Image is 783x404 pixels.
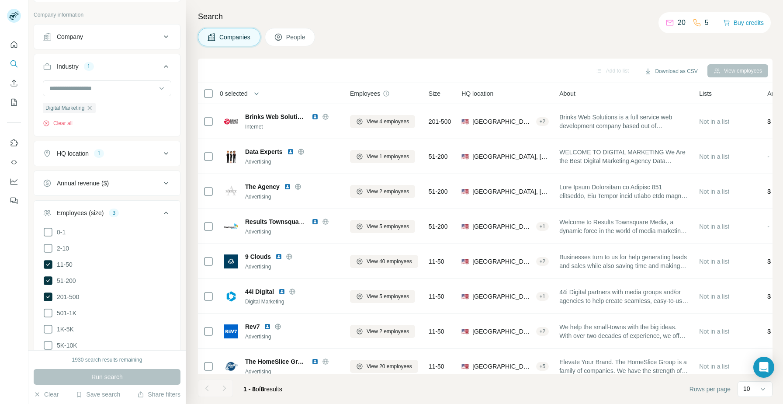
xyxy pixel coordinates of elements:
[429,222,448,231] span: 51-200
[429,117,451,126] span: 201-500
[57,179,109,188] div: Annual revenue ($)
[245,218,323,225] span: Results Townsquare Media
[53,293,79,301] span: 201-500
[245,298,340,306] div: Digital Marketing
[7,37,21,52] button: Quick start
[245,182,280,191] span: The Agency
[689,385,731,394] span: Rows per page
[350,220,415,233] button: View 5 employees
[472,117,532,126] span: [GEOGRAPHIC_DATA], [US_STATE]
[275,253,282,260] img: LinkedIn logo
[256,386,261,393] span: of
[245,147,283,156] span: Data Experts
[287,148,294,155] img: LinkedIn logo
[367,327,409,335] span: View 2 employees
[224,254,238,268] img: Logo of 9 Clouds
[245,368,340,376] div: Advertising
[429,152,448,161] span: 51-200
[699,328,729,335] span: Not in a list
[43,119,73,127] button: Clear all
[34,11,180,19] p: Company information
[245,228,340,236] div: Advertising
[7,75,21,91] button: Enrich CSV
[536,293,549,300] div: + 1
[53,325,74,334] span: 1K-5K
[245,333,340,341] div: Advertising
[7,135,21,151] button: Use Surfe on LinkedIn
[536,118,549,125] div: + 2
[34,26,180,47] button: Company
[461,89,493,98] span: HQ location
[245,252,271,261] span: 9 Clouds
[429,187,448,196] span: 51-200
[224,185,238,199] img: Logo of The Agency
[536,258,549,265] div: + 2
[34,202,180,227] button: Employees (size)3
[559,218,689,235] span: Welcome to Results Townsquare Media, a dynamic force in the world of media marketing. As a part o...
[743,384,750,393] p: 10
[350,150,415,163] button: View 1 employees
[53,260,73,269] span: 11-50
[367,118,409,125] span: View 4 employees
[57,209,104,217] div: Employees (size)
[559,358,689,375] span: Elevate Your Brand. The HomeSlice Group is a family of companies. We have the strength of a media...
[429,257,444,266] span: 11-50
[224,359,238,373] img: Logo of The HomeSlice Group
[429,89,440,98] span: Size
[312,218,319,225] img: LinkedIn logo
[264,323,271,330] img: LinkedIn logo
[224,115,238,129] img: Logo of Brinks Web Solutions
[7,174,21,189] button: Dashboard
[367,188,409,195] span: View 2 employees
[7,193,21,209] button: Feedback
[84,63,94,70] div: 1
[678,17,686,28] p: 20
[559,89,575,98] span: About
[461,327,469,336] span: 🇺🇸
[76,390,120,399] button: Save search
[767,223,769,230] span: -
[753,357,774,378] div: Open Intercom Messenger
[312,358,319,365] img: LinkedIn logo
[461,152,469,161] span: 🇺🇸
[286,33,306,42] span: People
[245,263,340,271] div: Advertising
[219,33,251,42] span: Companies
[94,150,104,157] div: 1
[461,362,469,371] span: 🇺🇸
[472,327,532,336] span: [GEOGRAPHIC_DATA], [US_STATE]
[243,386,256,393] span: 1 - 8
[367,293,409,300] span: View 5 employees
[57,149,89,158] div: HQ location
[699,258,729,265] span: Not in a list
[536,327,549,335] div: + 2
[559,253,689,270] span: Businesses turn to us for help generating leads and sales while also saving time and making the m...
[350,360,418,373] button: View 20 employees
[559,323,689,340] span: We help the small-towns with the big ideas. With over two decades of experience, we offer the ful...
[34,173,180,194] button: Annual revenue ($)
[245,193,340,201] div: Advertising
[53,228,66,237] span: 0-1
[245,112,307,121] span: Brinks Web Solutions
[245,158,340,166] div: Advertising
[57,32,83,41] div: Company
[472,152,549,161] span: [GEOGRAPHIC_DATA], [US_STATE]
[699,293,729,300] span: Not in a list
[461,222,469,231] span: 🇺🇸
[699,153,729,160] span: Not in a list
[224,150,238,164] img: Logo of Data Experts
[198,10,773,23] h4: Search
[429,292,444,301] span: 11-50
[472,257,532,266] span: [GEOGRAPHIC_DATA], [US_STATE]
[224,289,238,303] img: Logo of 44i Digital
[699,188,729,195] span: Not in a list
[472,187,549,196] span: [GEOGRAPHIC_DATA], [US_STATE]
[559,113,689,130] span: Brinks Web Solutions is a full service web development company based out of [GEOGRAPHIC_DATA], [G...
[72,356,142,364] div: 1930 search results remaining
[699,223,729,230] span: Not in a list
[7,56,21,72] button: Search
[137,390,180,399] button: Share filters
[57,62,79,71] div: Industry
[34,56,180,80] button: Industry1
[224,223,238,229] img: Logo of Results Townsquare Media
